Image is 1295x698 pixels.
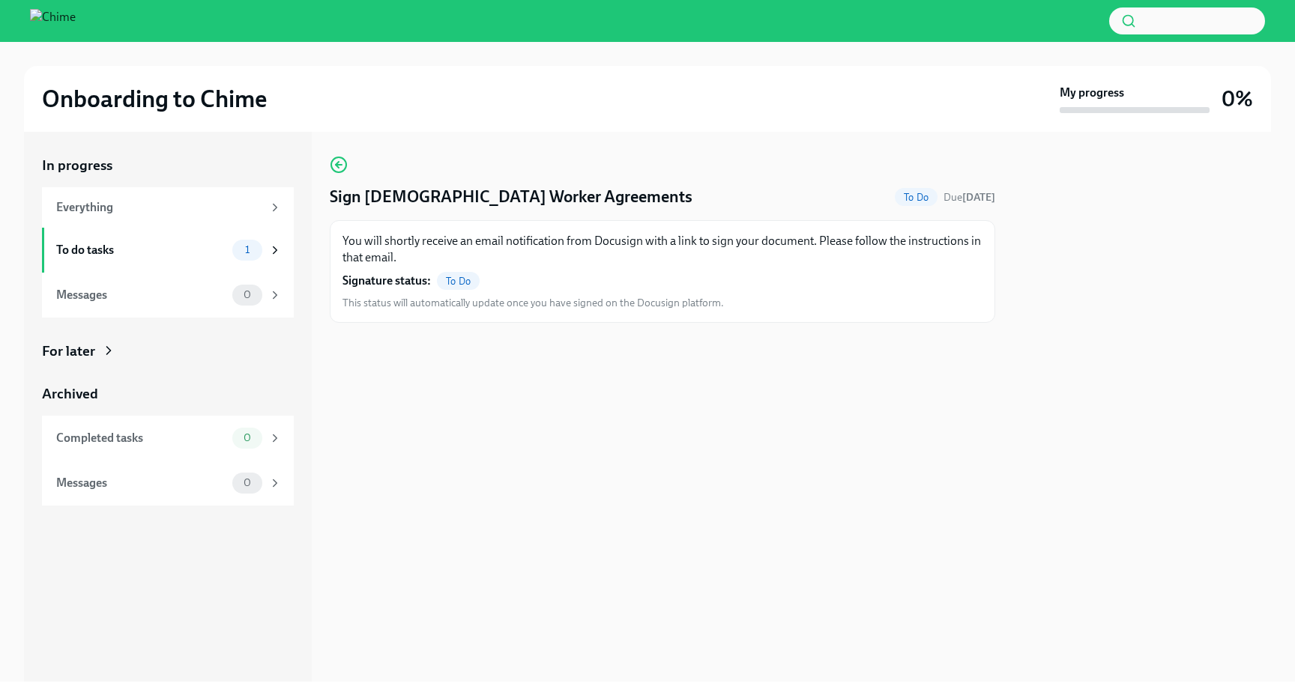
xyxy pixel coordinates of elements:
[342,296,724,310] span: This status will automatically update once you have signed on the Docusign platform.
[30,9,76,33] img: Chime
[42,342,294,361] a: For later
[56,242,226,258] div: To do tasks
[42,384,294,404] a: Archived
[42,273,294,318] a: Messages0
[42,228,294,273] a: To do tasks1
[56,199,262,216] div: Everything
[42,84,267,114] h2: Onboarding to Chime
[1060,85,1124,101] strong: My progress
[56,475,226,491] div: Messages
[235,432,260,443] span: 0
[1222,85,1253,112] h3: 0%
[944,191,995,204] span: Due
[56,287,226,303] div: Messages
[56,430,226,446] div: Completed tasks
[42,342,95,361] div: For later
[962,191,995,204] strong: [DATE]
[895,192,938,203] span: To Do
[235,477,260,488] span: 0
[236,244,259,255] span: 1
[42,187,294,228] a: Everything
[42,156,294,175] a: In progress
[235,289,260,300] span: 0
[437,276,480,287] span: To Do
[342,233,982,266] p: You will shortly receive an email notification from Docusign with a link to sign your document. P...
[944,190,995,204] span: August 31st, 2025 11:00
[342,273,431,289] strong: Signature status:
[42,416,294,461] a: Completed tasks0
[330,186,692,208] h4: Sign [DEMOGRAPHIC_DATA] Worker Agreements
[42,461,294,506] a: Messages0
